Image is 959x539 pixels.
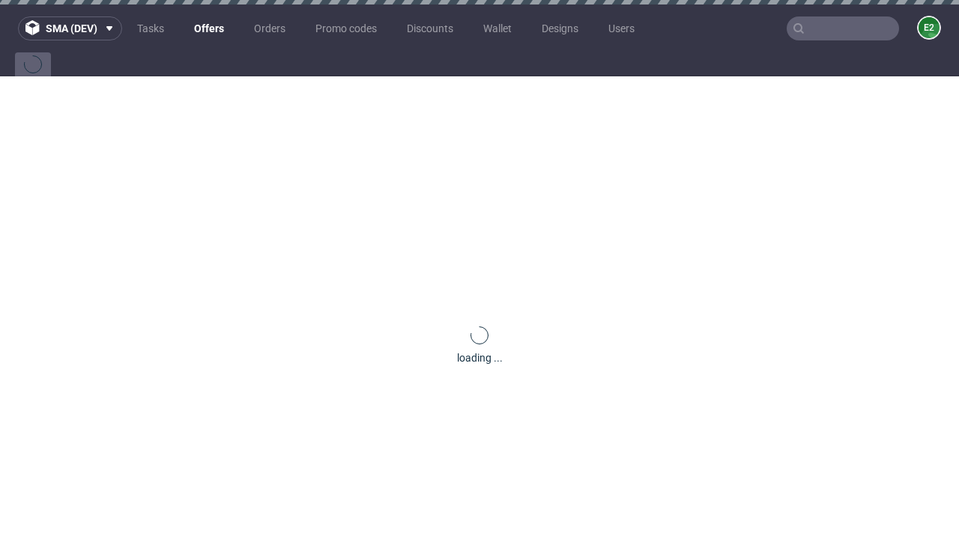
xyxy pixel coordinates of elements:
a: Wallet [474,16,521,40]
div: loading ... [457,350,503,365]
a: Orders [245,16,294,40]
a: Promo codes [306,16,386,40]
a: Tasks [128,16,173,40]
span: sma (dev) [46,23,97,34]
a: Users [599,16,644,40]
a: Designs [533,16,587,40]
a: Discounts [398,16,462,40]
button: sma (dev) [18,16,122,40]
figcaption: e2 [919,17,940,38]
a: Offers [185,16,233,40]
